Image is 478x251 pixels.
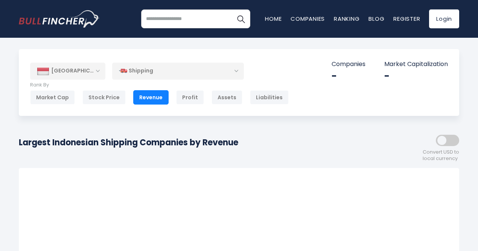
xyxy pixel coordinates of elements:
[30,63,105,79] div: [GEOGRAPHIC_DATA]
[212,90,242,105] div: Assets
[384,70,448,82] div: -
[332,60,365,68] p: Companies
[334,15,359,23] a: Ranking
[82,90,126,105] div: Stock Price
[429,9,459,28] a: Login
[30,82,289,88] p: Rank By
[393,15,420,23] a: Register
[231,9,250,28] button: Search
[423,149,459,162] span: Convert USD to local currency
[30,90,75,105] div: Market Cap
[133,90,169,105] div: Revenue
[19,10,100,28] a: Go to homepage
[19,10,100,28] img: bullfincher logo
[291,15,325,23] a: Companies
[112,62,244,80] div: Shipping
[19,136,238,149] h1: Largest Indonesian Shipping Companies by Revenue
[332,70,365,82] div: -
[265,15,282,23] a: Home
[368,15,384,23] a: Blog
[384,60,448,68] p: Market Capitalization
[176,90,204,105] div: Profit
[250,90,289,105] div: Liabilities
